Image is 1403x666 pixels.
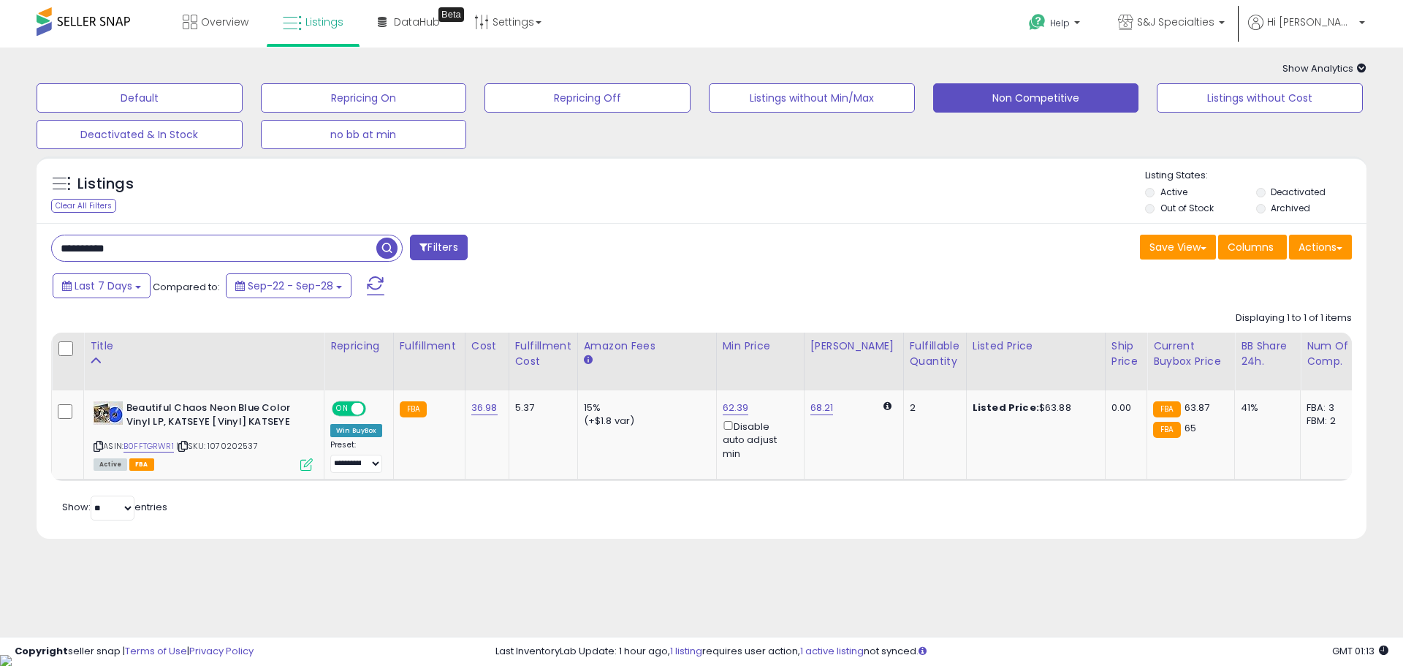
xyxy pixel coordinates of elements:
div: [PERSON_NAME] [810,338,897,354]
button: no bb at min [261,120,467,149]
strong: Copyright [15,644,68,658]
span: Show: entries [62,500,167,514]
button: Save View [1140,235,1216,260]
span: 63.87 [1185,401,1210,415]
button: Last 7 Days [53,273,151,298]
a: 62.39 [723,401,749,415]
span: S&J Specialties [1137,15,1214,29]
div: Win BuyBox [330,424,382,437]
div: Disable auto adjust min [723,418,793,461]
span: FBA [129,458,154,471]
span: | SKU: 1070202537 [176,440,258,452]
a: 68.21 [810,401,834,415]
button: Repricing Off [484,83,691,113]
b: Listed Price: [973,401,1039,415]
button: Sep-22 - Sep-28 [226,273,351,298]
span: Columns [1228,240,1274,254]
a: 1 listing [670,644,702,658]
label: Active [1160,186,1187,198]
div: 0.00 [1111,401,1136,415]
div: 2 [910,401,955,415]
div: $63.88 [973,401,1094,415]
div: 41% [1241,401,1289,415]
button: Non Competitive [933,83,1139,113]
div: Amazon Fees [584,338,710,354]
div: Preset: [330,440,382,473]
div: Cost [471,338,503,354]
div: Title [90,338,318,354]
span: DataHub [394,15,440,29]
span: OFF [364,403,387,415]
div: Repricing [330,338,387,354]
div: Tooltip anchor [438,7,464,22]
div: Min Price [723,338,798,354]
button: Deactivated & In Stock [37,120,243,149]
div: Clear All Filters [51,199,116,213]
i: Get Help [1028,13,1046,31]
h5: Listings [77,174,134,194]
div: Current Buybox Price [1153,338,1228,369]
label: Archived [1271,202,1310,214]
small: FBA [1153,401,1180,417]
a: Terms of Use [125,644,187,658]
button: Repricing On [261,83,467,113]
div: 5.37 [515,401,566,415]
a: B0FFTGRWR1 [123,440,174,453]
a: Help [1017,2,1095,48]
span: ON [333,403,351,415]
button: Actions [1289,235,1352,260]
span: Show Analytics [1282,61,1366,75]
span: 65 [1185,421,1196,435]
div: Ship Price [1111,338,1141,369]
div: Fulfillment Cost [515,338,571,369]
button: Default [37,83,243,113]
div: FBA: 3 [1307,401,1355,415]
small: Amazon Fees. [584,354,593,367]
div: (+$1.8 var) [584,415,705,428]
div: ASIN: [94,401,313,469]
div: Listed Price [973,338,1099,354]
span: Compared to: [153,280,220,294]
a: Privacy Policy [189,644,254,658]
span: Hi [PERSON_NAME] [1267,15,1355,29]
img: 41RSQncGf4L._SL40_.jpg [94,401,123,425]
span: Help [1050,17,1070,29]
label: Deactivated [1271,186,1326,198]
span: Listings [305,15,343,29]
p: Listing States: [1145,169,1366,183]
button: Filters [410,235,467,260]
div: BB Share 24h. [1241,338,1294,369]
label: Out of Stock [1160,202,1214,214]
a: 1 active listing [800,644,864,658]
span: 2025-10-8 01:13 GMT [1332,644,1388,658]
button: Columns [1218,235,1287,260]
div: seller snap | | [15,645,254,659]
span: All listings currently available for purchase on Amazon [94,458,127,471]
a: Hi [PERSON_NAME] [1248,15,1365,48]
button: Listings without Min/Max [709,83,915,113]
div: Last InventoryLab Update: 1 hour ago, requires user action, not synced. [495,645,1388,659]
button: Listings without Cost [1157,83,1363,113]
div: Fulfillment [400,338,459,354]
span: Last 7 Days [75,279,132,293]
div: FBM: 2 [1307,415,1355,428]
b: Beautiful Chaos Neon Blue Color Vinyl LP, KATSEYE [Vinyl] KATSEYE [126,401,304,432]
div: Fulfillable Quantity [910,338,960,369]
div: Num of Comp. [1307,338,1360,369]
small: FBA [1153,422,1180,438]
a: 36.98 [471,401,498,415]
small: FBA [400,401,427,417]
span: Sep-22 - Sep-28 [248,279,333,293]
div: Displaying 1 to 1 of 1 items [1236,311,1352,325]
div: 15% [584,401,705,415]
span: Overview [201,15,248,29]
